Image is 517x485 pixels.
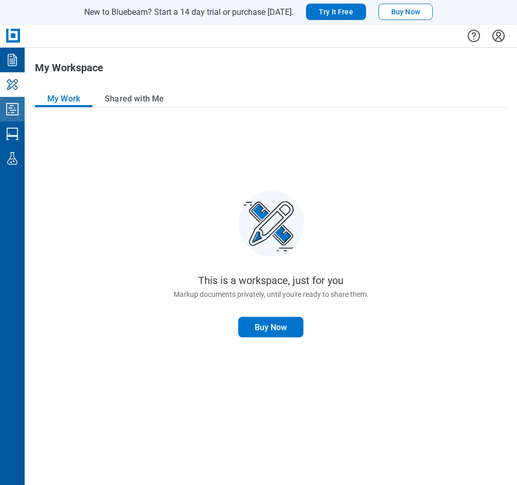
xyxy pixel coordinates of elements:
svg: Labs [4,150,21,167]
button: Shared with Me [92,91,176,107]
p: This is a workspace, just for you [198,275,343,286]
button: Settings [490,27,507,45]
svg: Studio Sessions [4,126,21,142]
button: Try It Free [306,4,366,20]
h1: My Workspace [35,62,103,78]
svg: Studio Projects [4,101,21,117]
button: My Work [35,91,92,107]
span: New to Bluebeam? Start a 14 day trial or purchase [DATE]. [84,7,294,17]
button: Buy Now [378,4,433,20]
svg: Documents [4,52,21,68]
svg: My Workspace [4,76,21,93]
p: Markup documents privately, until you're ready to share them. [174,290,369,307]
a: Buy Now [238,317,303,337]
